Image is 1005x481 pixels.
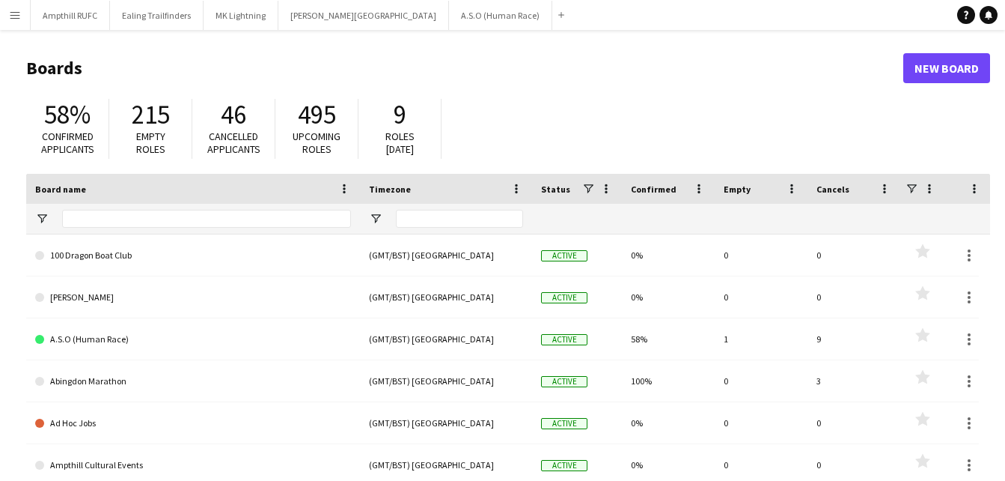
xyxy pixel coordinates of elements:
span: Active [541,376,587,387]
span: Status [541,184,570,195]
div: 0 [807,235,900,276]
button: Ealing Trailfinders [110,1,204,30]
a: A.S.O (Human Race) [35,318,351,360]
a: Abingdon Marathon [35,360,351,402]
span: Board name [35,184,86,195]
span: Upcoming roles [293,130,340,156]
div: 3 [807,360,900,402]
span: 46 [221,98,246,131]
span: Confirmed applicants [41,130,94,156]
div: (GMT/BST) [GEOGRAPHIC_DATA] [360,276,532,318]
span: 495 [298,98,336,131]
div: 100% [622,360,715,402]
div: 0 [715,276,807,318]
div: (GMT/BST) [GEOGRAPHIC_DATA] [360,235,532,276]
span: Empty [724,184,751,195]
div: (GMT/BST) [GEOGRAPHIC_DATA] [360,402,532,444]
div: 0 [715,402,807,444]
span: 9 [394,98,406,131]
div: 0 [807,402,900,444]
button: Open Filter Menu [369,212,382,226]
div: 58% [622,318,715,360]
span: Active [541,460,587,471]
input: Timezone Filter Input [396,210,523,228]
span: Active [541,418,587,429]
a: Ad Hoc Jobs [35,402,351,444]
span: 215 [132,98,170,131]
span: Cancels [816,184,849,195]
input: Board name Filter Input [62,210,351,228]
span: Active [541,250,587,261]
span: Cancelled applicants [207,130,260,156]
span: Timezone [369,184,411,195]
h1: Boards [26,57,903,79]
div: 0 [807,276,900,318]
span: Active [541,292,587,303]
a: 100 Dragon Boat Club [35,235,351,276]
a: New Board [903,53,990,83]
div: 1 [715,318,807,360]
div: 0% [622,235,715,276]
span: 58% [44,98,91,131]
button: MK Lightning [204,1,278,30]
span: Roles [DATE] [385,130,415,156]
div: (GMT/BST) [GEOGRAPHIC_DATA] [360,360,532,402]
button: Open Filter Menu [35,212,49,226]
button: A.S.O (Human Race) [449,1,552,30]
div: 0 [715,235,807,276]
span: Confirmed [631,184,676,195]
div: (GMT/BST) [GEOGRAPHIC_DATA] [360,318,532,360]
button: [PERSON_NAME][GEOGRAPHIC_DATA] [278,1,449,30]
span: Active [541,334,587,345]
div: 0% [622,276,715,318]
button: Ampthill RUFC [31,1,110,30]
a: [PERSON_NAME] [35,276,351,318]
span: Empty roles [136,130,165,156]
div: 9 [807,318,900,360]
div: 0% [622,402,715,444]
div: 0 [715,360,807,402]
